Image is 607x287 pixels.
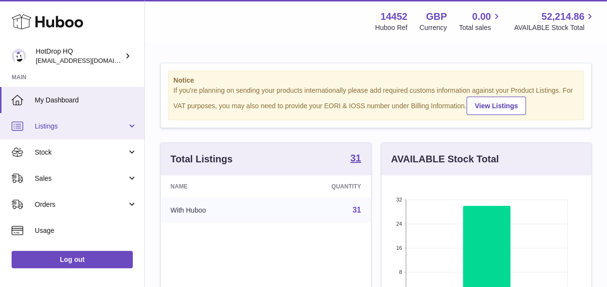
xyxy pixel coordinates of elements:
span: Stock [35,148,127,157]
h3: AVAILABLE Stock Total [391,153,499,166]
span: Total sales [459,23,502,32]
span: [EMAIL_ADDRESS][DOMAIN_NAME] [36,57,142,64]
div: Huboo Ref [375,23,408,32]
span: Sales [35,174,127,183]
span: Listings [35,122,127,131]
a: View Listings [466,97,526,115]
strong: GBP [426,10,447,23]
th: Name [161,175,271,198]
span: My Dashboard [35,96,137,105]
span: 52,214.86 [541,10,584,23]
strong: 14452 [381,10,408,23]
strong: 31 [350,153,361,163]
td: With Huboo [161,198,271,223]
text: 24 [396,221,402,227]
strong: Notice [173,76,579,85]
a: 31 [353,206,361,214]
a: 31 [350,153,361,165]
a: 0.00 Total sales [459,10,502,32]
th: Quantity [271,175,370,198]
text: 32 [396,197,402,202]
img: internalAdmin-14452@internal.huboo.com [12,49,26,63]
div: If you're planning on sending your products internationally please add required customs informati... [173,86,579,115]
span: Usage [35,226,137,235]
text: 8 [399,269,402,275]
span: AVAILABLE Stock Total [514,23,595,32]
span: 0.00 [472,10,491,23]
div: Currency [420,23,447,32]
h3: Total Listings [170,153,233,166]
text: 16 [396,245,402,251]
a: 52,214.86 AVAILABLE Stock Total [514,10,595,32]
div: HotDrop HQ [36,47,123,65]
span: Orders [35,200,127,209]
a: Log out [12,251,133,268]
